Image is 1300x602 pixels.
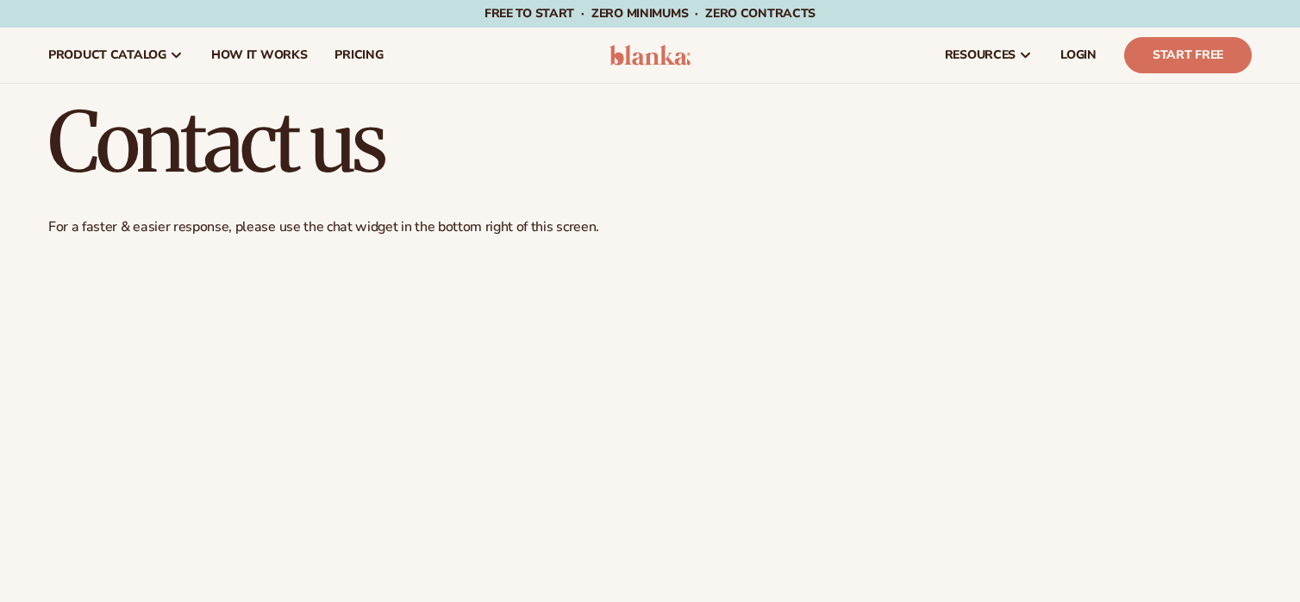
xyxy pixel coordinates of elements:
a: pricing [321,28,397,83]
h1: Contact us [48,101,1252,184]
a: product catalog [34,28,197,83]
a: LOGIN [1047,28,1110,83]
p: For a faster & easier response, please use the chat widget in the bottom right of this screen. [48,218,1252,236]
span: product catalog [48,48,166,62]
a: resources [931,28,1047,83]
img: logo [609,45,691,66]
span: How It Works [211,48,308,62]
a: Start Free [1124,37,1252,73]
span: pricing [334,48,383,62]
span: resources [945,48,1016,62]
a: How It Works [197,28,322,83]
span: Free to start · ZERO minimums · ZERO contracts [484,5,816,22]
span: LOGIN [1060,48,1097,62]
